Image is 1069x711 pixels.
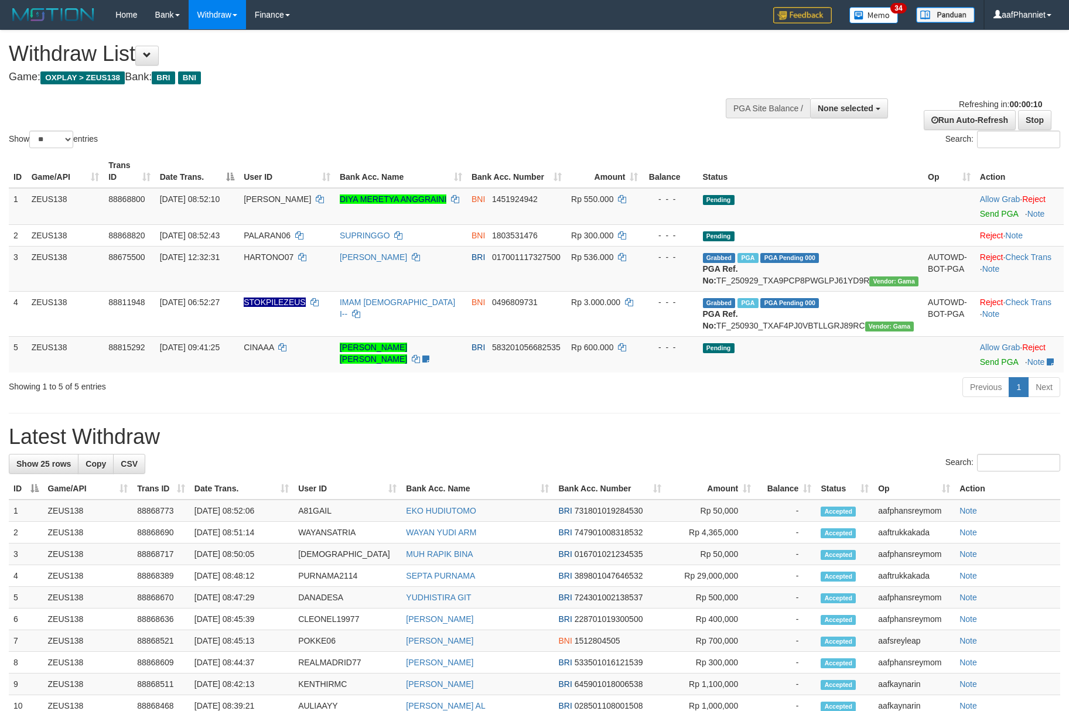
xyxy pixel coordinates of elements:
[108,252,145,262] span: 88675500
[873,630,955,652] td: aafsreyleap
[9,376,436,392] div: Showing 1 to 5 of 5 entries
[9,291,27,336] td: 4
[9,246,27,291] td: 3
[406,506,476,515] a: EKO HUDIUTOMO
[869,276,918,286] span: Vendor URL: https://trx31.1velocity.biz
[810,98,888,118] button: None selected
[821,528,856,538] span: Accepted
[293,674,401,695] td: KENTHIRMC
[27,155,104,188] th: Game/API: activate to sort column ascending
[818,104,873,113] span: None selected
[1009,100,1042,109] strong: 00:00:10
[849,7,899,23] img: Button%20Memo.svg
[737,253,758,263] span: Marked by aaftrukkakada
[558,506,572,515] span: BRI
[190,522,293,543] td: [DATE] 08:51:14
[647,251,693,263] div: - - -
[558,571,572,580] span: BRI
[959,100,1042,109] span: Refreshing in:
[9,652,43,674] td: 8
[703,195,735,205] span: Pending
[647,193,693,205] div: - - -
[160,194,220,204] span: [DATE] 08:52:10
[27,336,104,372] td: ZEUS138
[190,565,293,587] td: [DATE] 08:48:12
[756,565,816,587] td: -
[873,609,955,630] td: aafphansreymom
[406,593,471,602] a: YUDHISTIRA GIT
[152,71,175,84] span: BRI
[244,298,306,307] span: Nama rekening ada tanda titik/strip, harap diedit
[1022,343,1046,352] a: Reject
[977,131,1060,148] input: Search:
[703,298,736,308] span: Grabbed
[975,291,1064,336] td: · ·
[244,252,293,262] span: HARTONO07
[9,188,27,225] td: 1
[873,674,955,695] td: aafkaynarin
[340,298,455,319] a: IMAM [DEMOGRAPHIC_DATA] I--
[340,231,390,240] a: SUPRINGGO
[132,500,190,522] td: 88868773
[916,7,975,23] img: panduan.png
[756,674,816,695] td: -
[1027,209,1045,218] a: Note
[873,478,955,500] th: Op: activate to sort column ascending
[406,701,485,710] a: [PERSON_NAME] AL
[178,71,201,84] span: BNI
[1022,194,1046,204] a: Reject
[756,543,816,565] td: -
[108,194,145,204] span: 88868800
[643,155,698,188] th: Balance
[575,571,643,580] span: Copy 389801047646532 to clipboard
[492,343,561,352] span: Copy 583201056682535 to clipboard
[959,701,977,710] a: Note
[43,478,133,500] th: Game/API: activate to sort column ascending
[9,336,27,372] td: 5
[821,615,856,625] span: Accepted
[160,343,220,352] span: [DATE] 09:41:25
[401,478,554,500] th: Bank Acc. Name: activate to sort column ascending
[959,636,977,645] a: Note
[821,593,856,603] span: Accepted
[132,674,190,695] td: 88868511
[406,571,475,580] a: SEPTA PURNAMA
[575,528,643,537] span: Copy 747901008318532 to clipboard
[472,343,485,352] span: BRI
[980,298,1003,307] a: Reject
[945,131,1060,148] label: Search:
[492,298,538,307] span: Copy 0496809731 to clipboard
[190,478,293,500] th: Date Trans.: activate to sort column ascending
[9,224,27,246] td: 2
[666,565,756,587] td: Rp 29,000,000
[975,224,1064,246] td: ·
[9,478,43,500] th: ID: activate to sort column descending
[108,298,145,307] span: 88811948
[666,587,756,609] td: Rp 500,000
[1028,377,1060,397] a: Next
[698,291,924,336] td: TF_250930_TXAF4PJ0VBTLLGRJ89RC
[472,298,485,307] span: BNI
[406,614,473,624] a: [PERSON_NAME]
[959,593,977,602] a: Note
[1005,298,1051,307] a: Check Trans
[155,155,239,188] th: Date Trans.: activate to sort column descending
[955,478,1060,500] th: Action
[132,652,190,674] td: 88868609
[703,264,738,285] b: PGA Ref. No:
[575,506,643,515] span: Copy 731801019284530 to clipboard
[43,565,133,587] td: ZEUS138
[945,454,1060,471] label: Search:
[959,614,977,624] a: Note
[571,231,613,240] span: Rp 300.000
[821,507,856,517] span: Accepted
[760,253,819,263] span: PGA Pending
[980,252,1003,262] a: Reject
[160,298,220,307] span: [DATE] 06:52:27
[575,679,643,689] span: Copy 645901018006538 to clipboard
[975,155,1064,188] th: Action
[16,459,71,469] span: Show 25 rows
[959,528,977,537] a: Note
[756,587,816,609] td: -
[923,246,975,291] td: AUTOWD-BOT-PGA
